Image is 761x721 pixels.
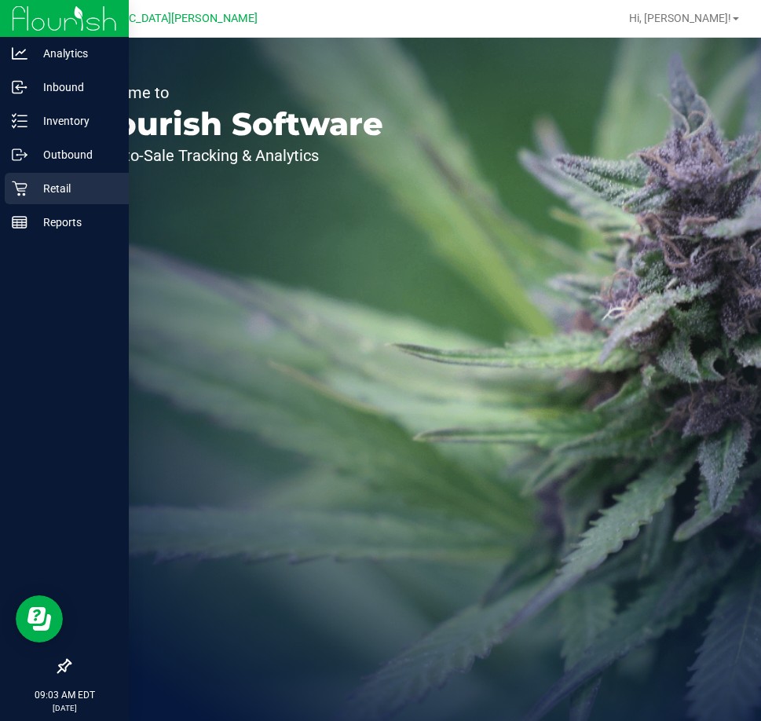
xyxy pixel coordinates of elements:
[16,595,63,642] iframe: Resource center
[27,44,122,63] p: Analytics
[85,148,383,163] p: Seed-to-Sale Tracking & Analytics
[27,145,122,164] p: Outbound
[12,113,27,129] inline-svg: Inventory
[85,108,383,140] p: Flourish Software
[27,112,122,130] p: Inventory
[27,78,122,97] p: Inbound
[27,213,122,232] p: Reports
[12,79,27,95] inline-svg: Inbound
[27,179,122,198] p: Retail
[12,181,27,196] inline-svg: Retail
[629,12,731,24] span: Hi, [PERSON_NAME]!
[7,702,122,714] p: [DATE]
[85,85,383,101] p: Welcome to
[12,214,27,230] inline-svg: Reports
[12,147,27,163] inline-svg: Outbound
[12,46,27,61] inline-svg: Analytics
[64,12,258,25] span: [GEOGRAPHIC_DATA][PERSON_NAME]
[7,688,122,702] p: 09:03 AM EDT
